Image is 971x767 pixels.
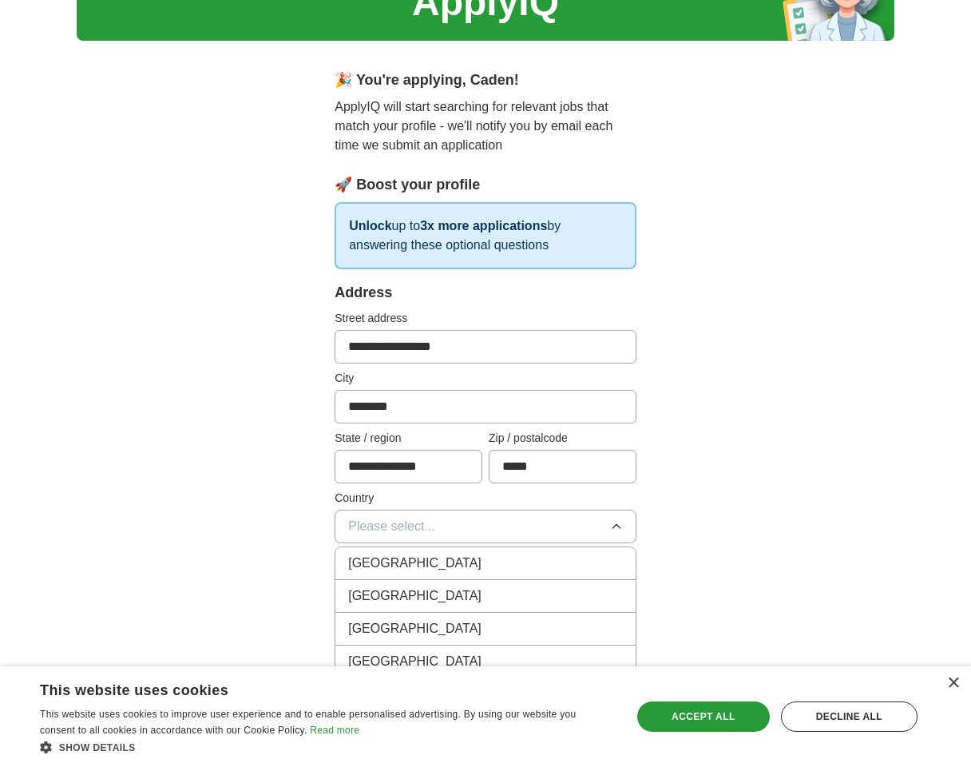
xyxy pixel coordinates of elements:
[40,739,614,755] div: Show details
[335,430,482,447] label: State / region
[348,586,482,606] span: [GEOGRAPHIC_DATA]
[348,517,435,536] span: Please select...
[947,678,959,690] div: Close
[335,510,636,543] button: Please select...
[420,219,547,232] strong: 3x more applications
[348,619,482,638] span: [GEOGRAPHIC_DATA]
[348,554,482,573] span: [GEOGRAPHIC_DATA]
[335,97,636,155] p: ApplyIQ will start searching for relevant jobs that match your profile - we'll notify you by emai...
[335,70,636,91] div: 🎉 You're applying , Caden !
[335,282,636,304] div: Address
[335,310,636,327] label: Street address
[335,174,636,196] div: 🚀 Boost your profile
[59,742,136,753] span: Show details
[637,701,770,732] div: Accept all
[489,430,636,447] label: Zip / postalcode
[781,701,917,732] div: Decline all
[349,219,391,232] strong: Unlock
[40,676,574,700] div: This website uses cookies
[310,725,359,736] a: Read more, opens a new window
[335,202,636,269] p: up to by answering these optional questions
[348,652,482,671] span: [GEOGRAPHIC_DATA]
[40,709,576,736] span: This website uses cookies to improve user experience and to enable personalised advertising. By u...
[335,490,636,507] label: Country
[335,370,636,387] label: City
